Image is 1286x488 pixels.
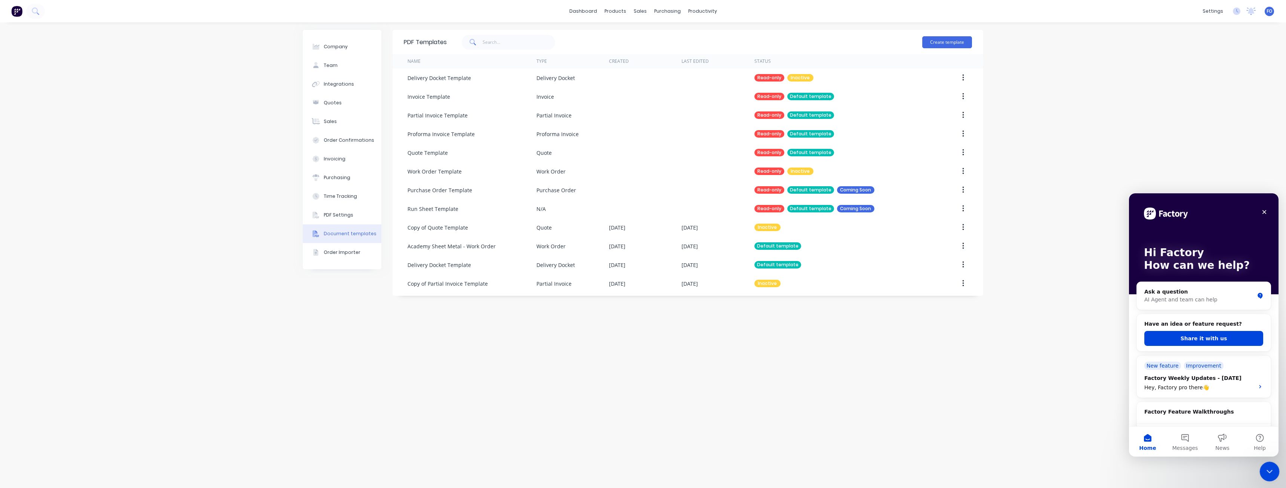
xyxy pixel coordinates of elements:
[303,75,381,93] button: Integrations
[536,261,575,269] div: Delivery Docket
[684,6,721,17] div: productivity
[682,224,698,231] div: [DATE]
[787,149,834,156] div: Default template
[922,36,972,48] button: Create template
[303,93,381,112] button: Quotes
[324,137,374,144] div: Order Confirmations
[609,58,629,65] div: Created
[303,187,381,206] button: Time Tracking
[566,6,601,17] a: dashboard
[303,37,381,56] button: Company
[536,280,572,288] div: Partial Invoice
[324,193,357,200] div: Time Tracking
[837,186,874,194] div: Coming Soon
[407,224,468,231] div: Copy of Quote Template
[682,280,698,288] div: [DATE]
[303,224,381,243] button: Document templates
[303,168,381,187] button: Purchasing
[407,186,472,194] div: Purchase Order Template
[536,58,547,65] div: Type
[754,149,784,156] div: Read-only
[754,224,781,231] div: Inactive
[754,111,784,119] div: Read-only
[1199,6,1227,17] div: settings
[407,205,458,213] div: Run Sheet Template
[407,93,450,101] div: Invoice Template
[407,74,471,82] div: Delivery Docket Template
[324,212,353,218] div: PDF Settings
[754,261,801,268] div: Default template
[536,242,566,250] div: Work Order
[407,168,462,175] div: Work Order Template
[11,6,22,17] img: Factory
[407,58,421,65] div: Name
[754,280,781,287] div: Inactive
[536,149,552,157] div: Quote
[536,186,576,194] div: Purchase Order
[1260,462,1280,482] iframe: Intercom live chat
[754,130,784,138] div: Read-only
[754,205,784,212] div: Read-only
[609,280,625,288] div: [DATE]
[324,249,360,256] div: Order Importer
[837,205,874,212] div: Coming Soon
[682,261,698,269] div: [DATE]
[536,111,572,119] div: Partial Invoice
[609,242,625,250] div: [DATE]
[682,58,709,65] div: Last Edited
[682,242,698,250] div: [DATE]
[324,43,348,50] div: Company
[324,156,345,162] div: Invoicing
[754,168,784,175] div: Read-only
[787,111,834,119] div: Default template
[407,280,488,288] div: Copy of Partial Invoice Template
[754,58,771,65] div: Status
[324,230,376,237] div: Document templates
[324,174,350,181] div: Purchasing
[754,186,784,194] div: Read-only
[303,56,381,75] button: Team
[754,74,784,82] div: Read-only
[407,149,448,157] div: Quote Template
[324,99,342,106] div: Quotes
[324,118,337,125] div: Sales
[536,224,552,231] div: Quote
[536,205,546,213] div: N/A
[324,81,354,88] div: Integrations
[536,74,575,82] div: Delivery Docket
[303,112,381,131] button: Sales
[787,168,813,175] div: Inactive
[754,242,801,250] div: Default template
[303,243,381,262] button: Order Importer
[754,93,784,100] div: Read-only
[787,130,834,138] div: Default template
[324,62,338,69] div: Team
[787,74,813,82] div: Inactive
[536,168,566,175] div: Work Order
[303,131,381,150] button: Order Confirmations
[303,206,381,224] button: PDF Settings
[609,261,625,269] div: [DATE]
[601,6,630,17] div: products
[787,93,834,100] div: Default template
[536,130,579,138] div: Proforma Invoice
